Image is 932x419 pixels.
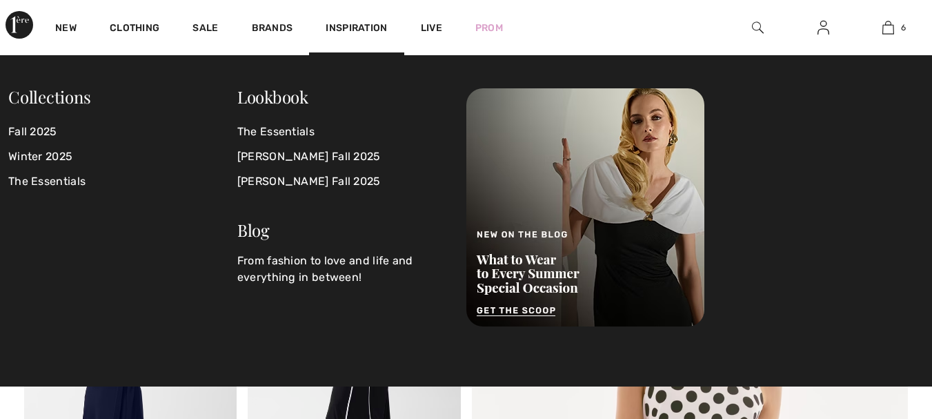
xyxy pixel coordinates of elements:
a: 6 [856,19,920,36]
img: My Info [817,19,829,36]
a: Clothing [110,22,159,37]
a: New [55,22,77,37]
iframe: Opens a widget where you can find more information [844,315,918,350]
img: search the website [752,19,764,36]
a: The Essentials [237,119,450,144]
a: [PERSON_NAME] Fall 2025 [237,144,450,169]
a: Prom [475,21,503,35]
a: Winter 2025 [8,144,237,169]
p: From fashion to love and life and everything in between! [237,253,450,286]
img: 1ère Avenue [6,11,33,39]
a: New on the Blog [466,200,704,213]
span: Collections [8,86,91,108]
span: 6 [901,21,906,34]
a: Sign In [806,19,840,37]
a: Blog [237,219,270,241]
span: Inspiration [326,22,387,37]
a: Lookbook [237,86,308,108]
img: New on the Blog [466,88,704,327]
a: Live [421,21,442,35]
img: My Bag [882,19,894,36]
a: Fall 2025 [8,119,237,144]
a: [PERSON_NAME] Fall 2025 [237,169,450,194]
a: The Essentials [8,169,237,194]
a: Sale [192,22,218,37]
a: Brands [252,22,293,37]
